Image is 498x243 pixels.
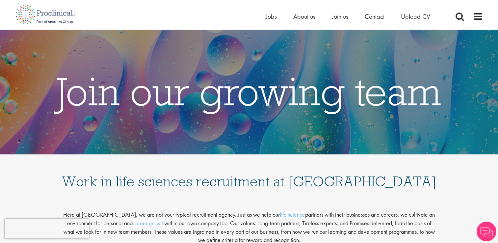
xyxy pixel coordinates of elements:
a: career growth [133,219,164,227]
a: life science [280,211,305,218]
a: Jobs [266,12,277,21]
img: Chatbot [477,222,496,241]
a: About us [293,12,315,21]
h1: Work in life sciences recruitment at [GEOGRAPHIC_DATA] [62,161,437,189]
a: Join us [332,12,348,21]
a: Upload CV [401,12,430,21]
a: Contact [365,12,384,21]
iframe: reCAPTCHA [5,219,89,238]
